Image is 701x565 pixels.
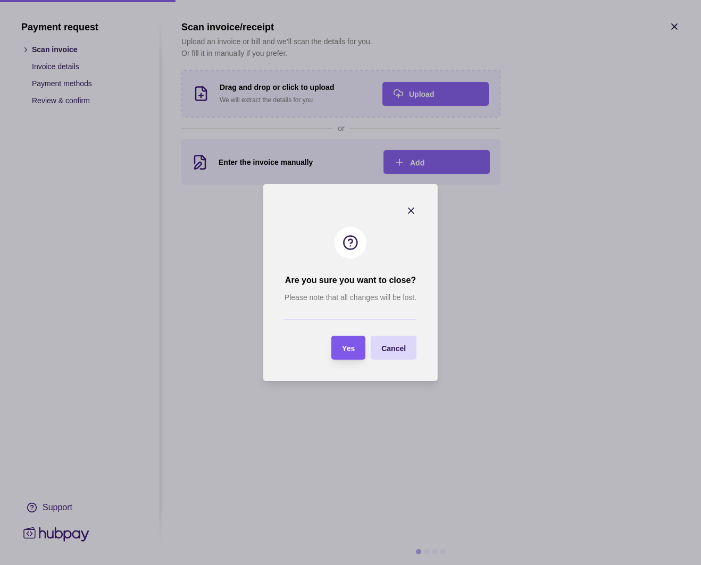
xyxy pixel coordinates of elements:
span: Yes [342,344,355,353]
span: Cancel [381,344,406,353]
p: Please note that all changes will be lost. [285,292,416,303]
button: Yes [331,336,365,360]
h2: Are you sure you want to close? [285,275,416,286]
button: Cancel [371,336,416,360]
